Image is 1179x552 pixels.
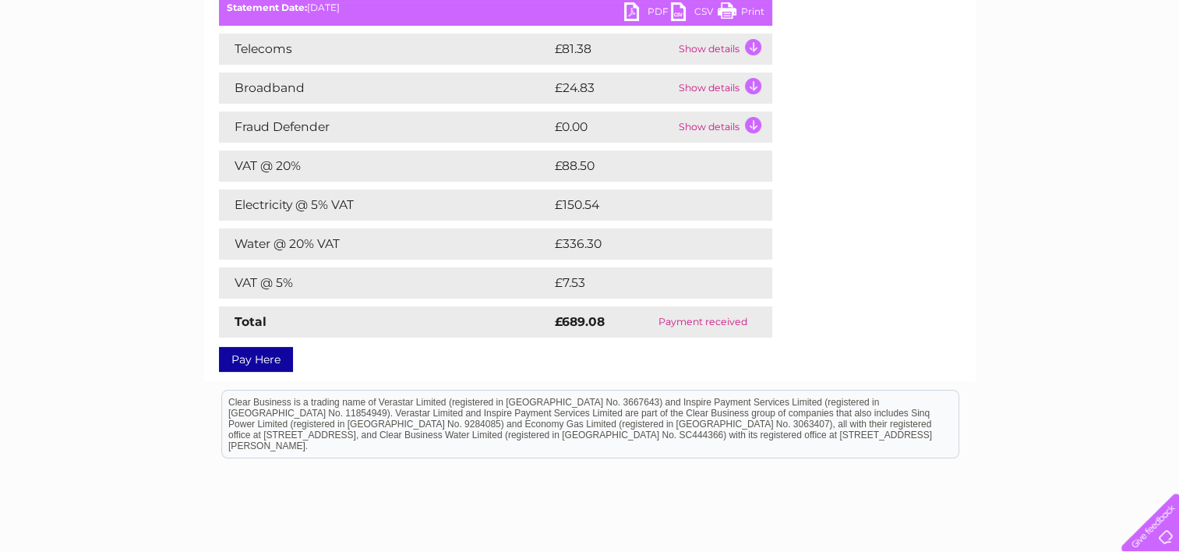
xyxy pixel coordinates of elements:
[624,2,671,25] a: PDF
[944,66,978,78] a: Energy
[219,111,551,143] td: Fraud Defender
[551,228,745,260] td: £336.30
[1043,66,1066,78] a: Blog
[222,9,958,76] div: Clear Business is a trading name of Verastar Limited (registered in [GEOGRAPHIC_DATA] No. 3667643...
[235,314,267,329] strong: Total
[219,347,293,372] a: Pay Here
[718,2,764,25] a: Print
[905,66,934,78] a: Water
[1128,66,1164,78] a: Log out
[675,73,772,104] td: Show details
[555,314,605,329] strong: £689.08
[219,189,551,221] td: Electricity @ 5% VAT
[1075,66,1114,78] a: Contact
[551,267,735,299] td: £7.53
[227,2,307,13] b: Statement Date:
[219,73,551,104] td: Broadband
[219,267,551,299] td: VAT @ 5%
[634,306,772,338] td: Payment received
[551,34,675,65] td: £81.38
[41,41,121,88] img: logo.png
[219,2,772,13] div: [DATE]
[219,228,551,260] td: Water @ 20% VAT
[675,111,772,143] td: Show details
[551,111,675,143] td: £0.00
[885,8,993,27] a: 0333 014 3131
[671,2,718,25] a: CSV
[675,34,772,65] td: Show details
[219,34,551,65] td: Telecoms
[551,189,743,221] td: £150.54
[551,150,741,182] td: £88.50
[987,66,1034,78] a: Telecoms
[551,73,675,104] td: £24.83
[219,150,551,182] td: VAT @ 20%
